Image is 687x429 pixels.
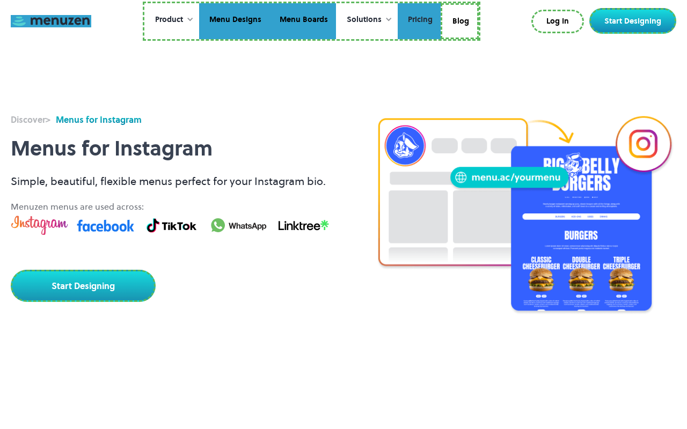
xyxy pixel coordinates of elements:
[11,113,50,126] div: >
[531,10,584,33] a: Log In
[11,200,333,213] div: Menuzen menus are used across:
[11,114,46,125] strong: Discover
[11,137,333,160] h1: Menus for Instagram
[398,3,441,40] a: Pricing
[199,3,269,40] a: Menu Designs
[56,113,142,126] div: Menus for Instagram
[11,270,156,302] a: Start Designing
[336,3,398,36] div: Solutions
[347,14,382,26] div: Solutions
[589,8,676,34] a: Start Designing
[269,3,336,40] a: Menu Boards
[11,173,333,189] p: Simple, beautiful, flexible menus perfect for your Instagram bio.
[441,3,479,40] a: Blog
[155,14,183,26] div: Product
[144,3,199,36] div: Product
